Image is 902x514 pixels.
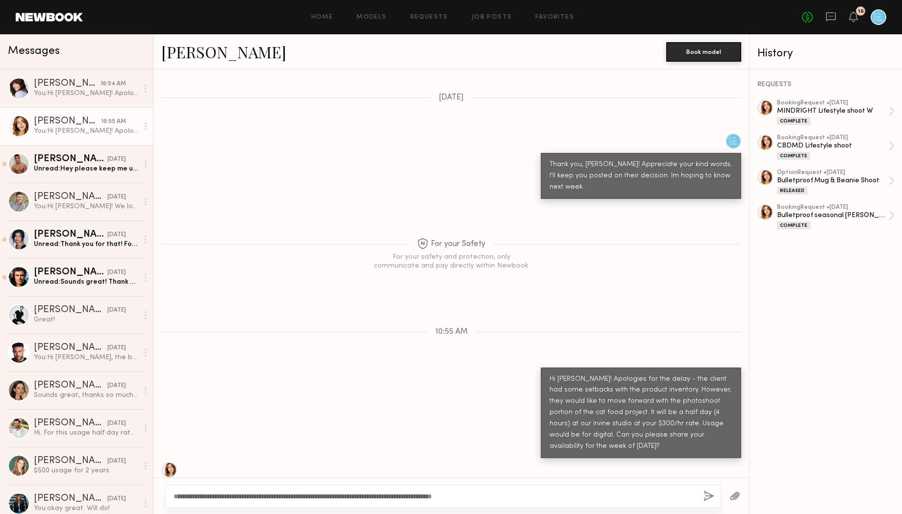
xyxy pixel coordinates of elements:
[472,14,512,21] a: Job Posts
[107,457,126,466] div: [DATE]
[777,100,889,106] div: booking Request • [DATE]
[550,159,732,193] div: Thank you, [PERSON_NAME]! Appreciate your kind words. I'll keep you posted on their decision. Im ...
[777,170,889,176] div: option Request • [DATE]
[34,381,107,391] div: [PERSON_NAME]
[34,494,107,504] div: [PERSON_NAME]
[777,187,807,195] div: Released
[34,192,107,202] div: [PERSON_NAME]
[34,89,138,98] div: You: Hi [PERSON_NAME]! Apologies for the delay - the client had some setbacks with the product in...
[34,268,107,277] div: [PERSON_NAME]
[777,106,889,116] div: MINDRIGHT Lifestyle shoot W
[777,117,810,125] div: Complete
[757,48,895,59] div: History
[34,277,138,287] div: Unread: Sounds great! Thank you!
[107,306,126,315] div: [DATE]
[34,202,138,211] div: You: Hi [PERSON_NAME]! We look forward to seeing you [DATE]! Here is my phone # in case you need ...
[34,79,100,89] div: [PERSON_NAME]
[100,79,126,89] div: 10:54 AM
[34,353,138,362] div: You: Hi [PERSON_NAME], the brand has decided to go in another direction. We hope to work together...
[757,81,895,88] div: REQUESTS
[34,117,101,126] div: [PERSON_NAME]
[34,343,107,353] div: [PERSON_NAME]
[8,46,60,57] span: Messages
[666,47,741,55] a: Book model
[777,204,889,211] div: booking Request • [DATE]
[34,466,138,475] div: $500 usage for 2 years
[34,126,138,136] div: You: Hi [PERSON_NAME]! Apologies for the delay - the client had some setbacks with the product in...
[107,268,126,277] div: [DATE]
[34,456,107,466] div: [PERSON_NAME]
[777,135,889,141] div: booking Request • [DATE]
[34,391,138,400] div: Sounds great, thanks so much for your consideration! Xx
[410,14,448,21] a: Requests
[161,41,286,62] a: [PERSON_NAME]
[34,230,107,240] div: [PERSON_NAME]
[535,14,574,21] a: Favorites
[777,100,895,125] a: bookingRequest •[DATE]MINDRIGHT Lifestyle shoot WComplete
[34,418,107,428] div: [PERSON_NAME]
[373,253,530,270] div: For your safety and protection, only communicate and pay directly within Newbook
[34,315,138,324] div: Great!
[666,42,741,62] button: Book model
[777,204,895,229] a: bookingRequest •[DATE]Bulletproof seasonal [PERSON_NAME]Complete
[356,14,386,21] a: Models
[107,230,126,240] div: [DATE]
[107,381,126,391] div: [DATE]
[777,152,810,160] div: Complete
[311,14,333,21] a: Home
[435,328,468,336] span: 10:55 AM
[777,176,889,185] div: Bulletproof Mug & Beanie Shoot
[34,428,138,438] div: Hi. For this usage half day rate for 4-5 hrs is 800$
[417,238,485,250] span: For your Safety
[34,305,107,315] div: [PERSON_NAME]
[34,154,107,164] div: [PERSON_NAME]
[777,221,810,229] div: Complete
[101,117,126,126] div: 10:55 AM
[777,141,889,150] div: CBDMD Lifestyle shoot
[107,343,126,353] div: [DATE]
[107,155,126,164] div: [DATE]
[34,164,138,173] div: Unread: Hey please keep me updated with the dates when you find out. As of now, the 12th is looki...
[107,494,126,504] div: [DATE]
[34,240,138,249] div: Unread: Thank you for that! For the last week of July i'm available the 29th or 31st. The first t...
[107,193,126,202] div: [DATE]
[550,374,732,453] div: Hi [PERSON_NAME]! Apologies for the delay - the client had some setbacks with the product invento...
[439,94,464,102] span: [DATE]
[777,211,889,220] div: Bulletproof seasonal [PERSON_NAME]
[858,9,864,14] div: 16
[107,419,126,428] div: [DATE]
[777,170,895,195] a: optionRequest •[DATE]Bulletproof Mug & Beanie ShootReleased
[34,504,138,513] div: You: okay great. Will do!
[777,135,895,160] a: bookingRequest •[DATE]CBDMD Lifestyle shootComplete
